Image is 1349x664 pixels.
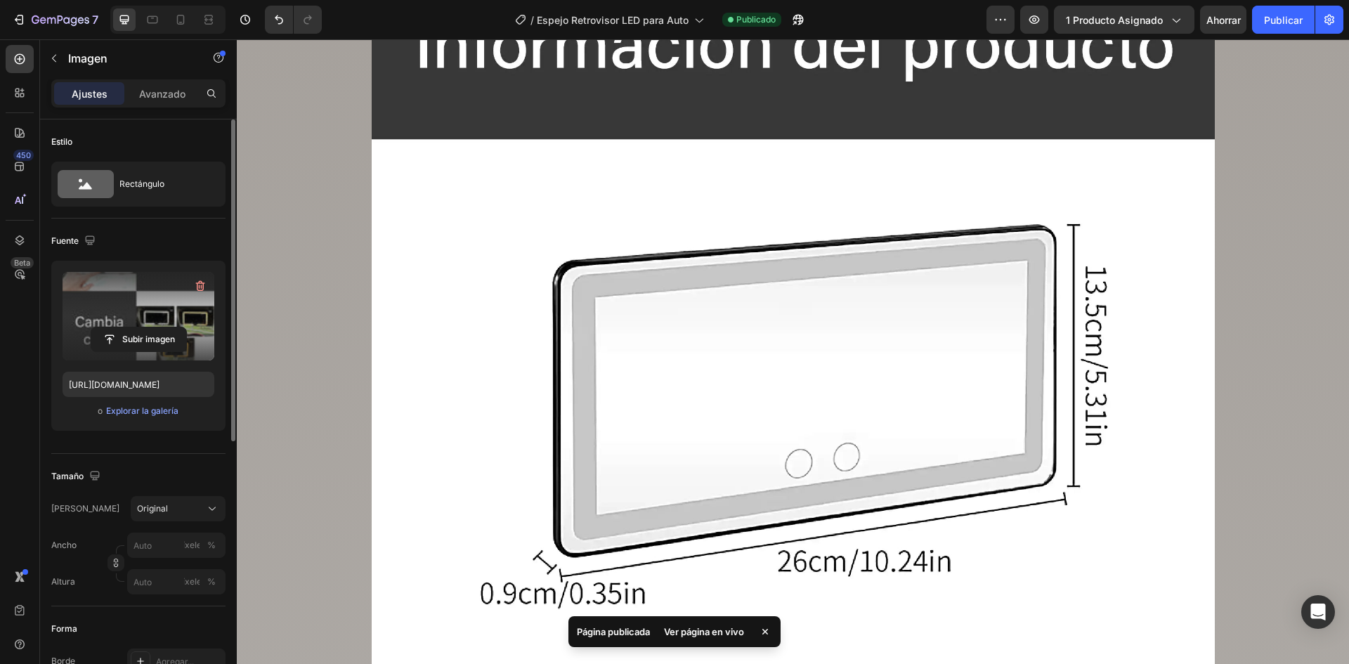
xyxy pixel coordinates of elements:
font: Espejo Retrovisor LED para Auto [537,14,689,26]
font: / [530,14,534,26]
button: píxeles [203,537,220,554]
font: píxeles [178,576,206,587]
font: 1 producto asignado [1066,14,1163,26]
font: Explorar la galería [106,405,178,416]
button: % [183,573,200,590]
font: Original [137,503,168,514]
button: Explorar la galería [105,404,179,418]
font: Avanzado [139,88,185,100]
font: [PERSON_NAME] [51,503,119,514]
font: Fuente [51,235,79,246]
font: Forma [51,623,77,634]
button: Subir imagen [91,327,187,352]
input: píxeles% [127,533,226,558]
button: % [183,537,200,554]
font: Rectángulo [119,178,164,189]
font: Tamaño [51,471,84,481]
font: o [98,405,103,416]
font: Ahorrar [1206,14,1241,26]
p: Imagen [68,50,188,67]
iframe: Área de diseño [237,39,1349,664]
button: 1 producto asignado [1054,6,1194,34]
font: Estilo [51,136,72,147]
font: Publicar [1264,14,1303,26]
font: Página publicada [577,626,650,637]
font: 7 [92,13,98,27]
font: Imagen [68,51,107,65]
button: Publicar [1252,6,1315,34]
font: Ajustes [72,88,107,100]
button: Ahorrar [1200,6,1246,34]
font: Beta [14,258,30,268]
font: 450 [16,150,31,160]
button: 7 [6,6,105,34]
input: https://ejemplo.com/imagen.jpg [63,372,214,397]
font: % [207,576,216,587]
button: Original [131,496,226,521]
font: Ver página en vivo [664,626,744,637]
div: Deshacer/Rehacer [265,6,322,34]
font: píxeles [178,540,206,550]
button: píxeles [203,573,220,590]
font: Ancho [51,540,77,550]
font: Altura [51,576,75,587]
div: Abrir Intercom Messenger [1301,595,1335,629]
font: Publicado [736,14,776,25]
input: píxeles% [127,569,226,594]
font: % [207,540,216,550]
